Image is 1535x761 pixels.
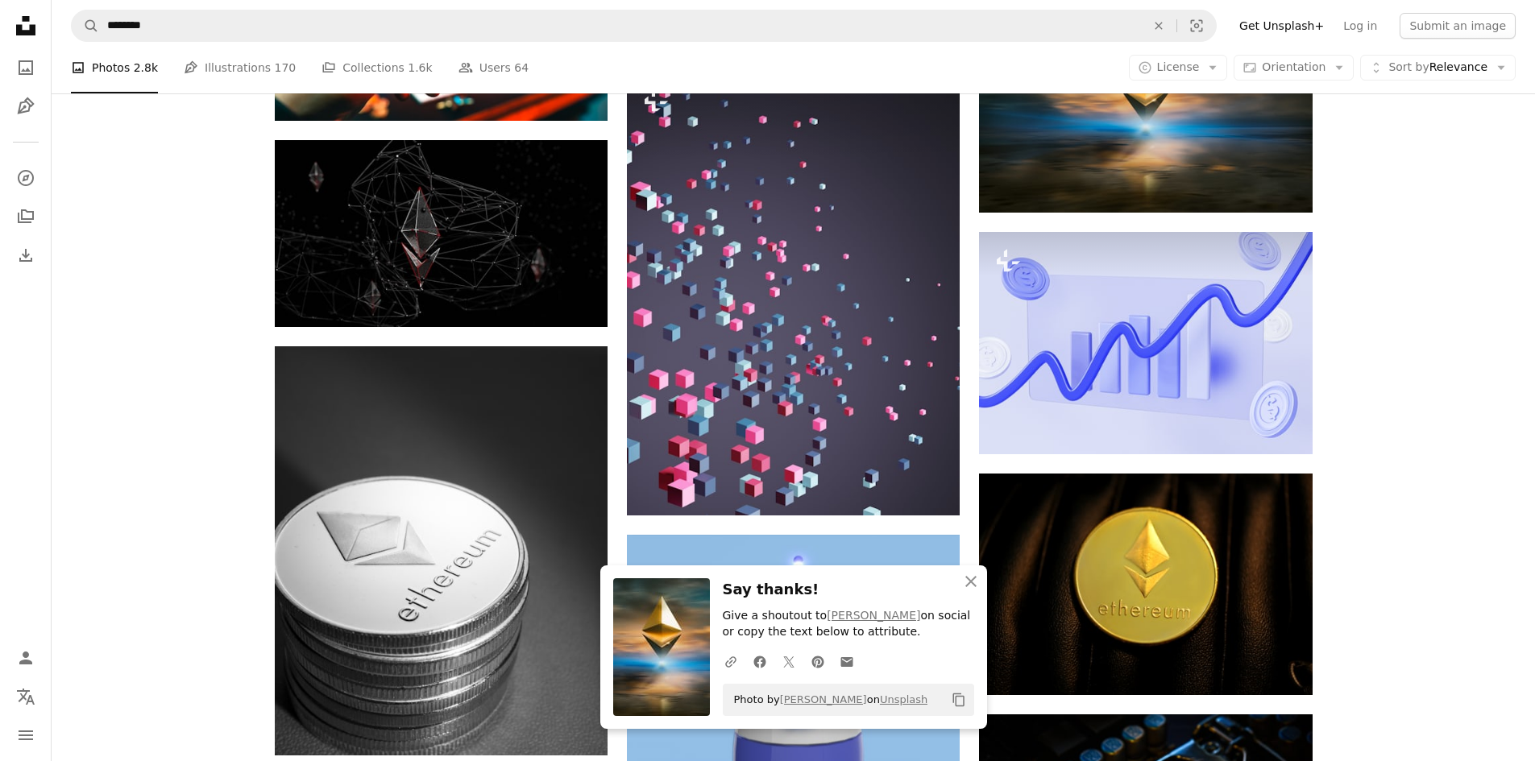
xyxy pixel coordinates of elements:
p: Give a shoutout to on social or copy the text below to attribute. [723,608,974,640]
form: Find visuals sitewide [71,10,1217,42]
img: a white wall with a blue arrow on it [979,232,1312,453]
button: Menu [10,719,42,751]
a: Get Unsplash+ [1230,13,1334,39]
a: Unsplash [880,693,927,705]
button: License [1129,55,1228,81]
button: Clear [1141,10,1176,41]
a: a computer generated image of a red diamond [275,226,608,241]
a: Photos [10,52,42,84]
a: yellow and black triangular structure under cloudy sky during sunset [979,97,1312,112]
a: Share on Twitter [774,645,803,677]
a: gold star round ornament on black textile [979,577,1312,591]
button: Search Unsplash [72,10,99,41]
a: Home — Unsplash [10,10,42,45]
img: a group of cubes floating in the air [627,72,960,515]
a: [PERSON_NAME] [780,693,867,705]
img: gold star round ornament on black textile [979,474,1312,695]
a: a group of cubes floating in the air [627,286,960,300]
span: Orientation [1262,60,1325,73]
a: Share on Pinterest [803,645,832,677]
a: Download History [10,239,42,271]
img: a computer generated image of a red diamond [275,140,608,327]
button: Sort byRelevance [1360,55,1516,81]
a: Log in [1334,13,1387,39]
a: a blue and white robot with a light on its head [627,735,960,750]
span: License [1157,60,1200,73]
a: Users 64 [458,42,529,93]
button: Orientation [1234,55,1354,81]
a: Share over email [832,645,861,677]
span: 1.6k [408,59,432,77]
img: silver and black round container [275,346,608,755]
button: Language [10,680,42,713]
span: Relevance [1388,60,1487,76]
a: Share on Facebook [745,645,774,677]
a: Explore [10,162,42,194]
button: Submit an image [1400,13,1516,39]
span: 170 [275,59,297,77]
a: Illustrations 170 [184,42,296,93]
a: Illustrations [10,90,42,122]
a: Collections 1.6k [322,42,432,93]
a: Collections [10,201,42,233]
a: [PERSON_NAME] [827,609,920,622]
h3: Say thanks! [723,578,974,602]
button: Visual search [1177,10,1216,41]
button: Copy to clipboard [945,686,973,713]
span: Sort by [1388,60,1429,73]
span: Photo by on [726,687,928,713]
a: Log in / Sign up [10,642,42,674]
a: silver and black round container [275,543,608,557]
span: 64 [514,59,529,77]
a: a white wall with a blue arrow on it [979,335,1312,349]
